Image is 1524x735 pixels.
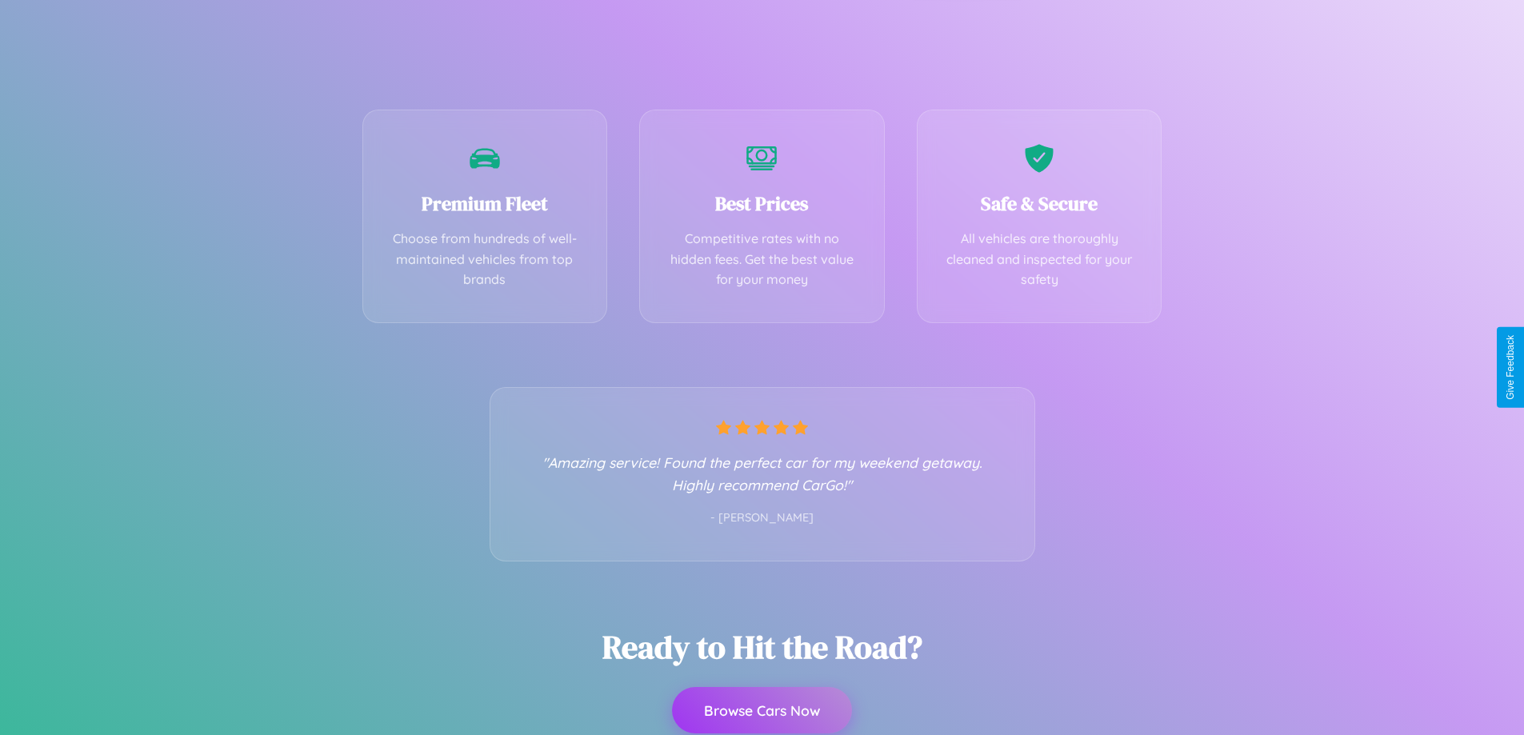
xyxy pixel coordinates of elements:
div: Give Feedback [1505,335,1516,400]
h3: Safe & Secure [942,190,1138,217]
h3: Premium Fleet [387,190,583,217]
p: Competitive rates with no hidden fees. Get the best value for your money [664,229,860,290]
p: "Amazing service! Found the perfect car for my weekend getaway. Highly recommend CarGo!" [522,451,1002,496]
h2: Ready to Hit the Road? [602,625,922,669]
p: - [PERSON_NAME] [522,508,1002,529]
p: Choose from hundreds of well-maintained vehicles from top brands [387,229,583,290]
h3: Best Prices [664,190,860,217]
button: Browse Cars Now [672,687,852,733]
p: All vehicles are thoroughly cleaned and inspected for your safety [942,229,1138,290]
